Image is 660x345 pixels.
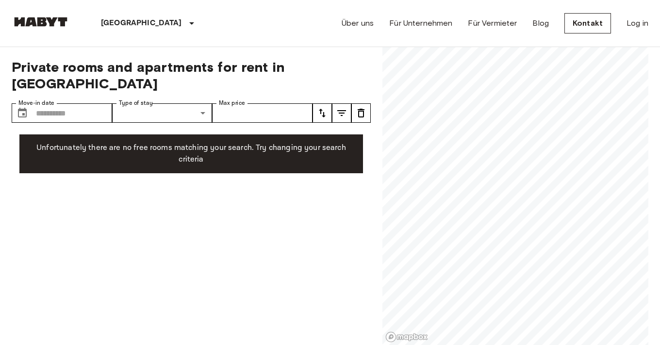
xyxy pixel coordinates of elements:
[12,17,70,27] img: Habyt
[12,59,371,92] span: Private rooms and apartments for rent in [GEOGRAPHIC_DATA]
[389,17,452,29] a: Für Unternehmen
[101,17,182,29] p: [GEOGRAPHIC_DATA]
[18,99,54,107] label: Move-in date
[13,103,32,123] button: Choose date
[627,17,648,29] a: Log in
[468,17,517,29] a: Für Vermieter
[332,103,351,123] button: tune
[385,331,428,343] a: Mapbox logo
[351,103,371,123] button: tune
[27,142,355,165] p: Unfortunately there are no free rooms matching your search. Try changing your search criteria
[564,13,611,33] a: Kontakt
[342,17,374,29] a: Über uns
[313,103,332,123] button: tune
[532,17,549,29] a: Blog
[119,99,153,107] label: Type of stay
[219,99,245,107] label: Max price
